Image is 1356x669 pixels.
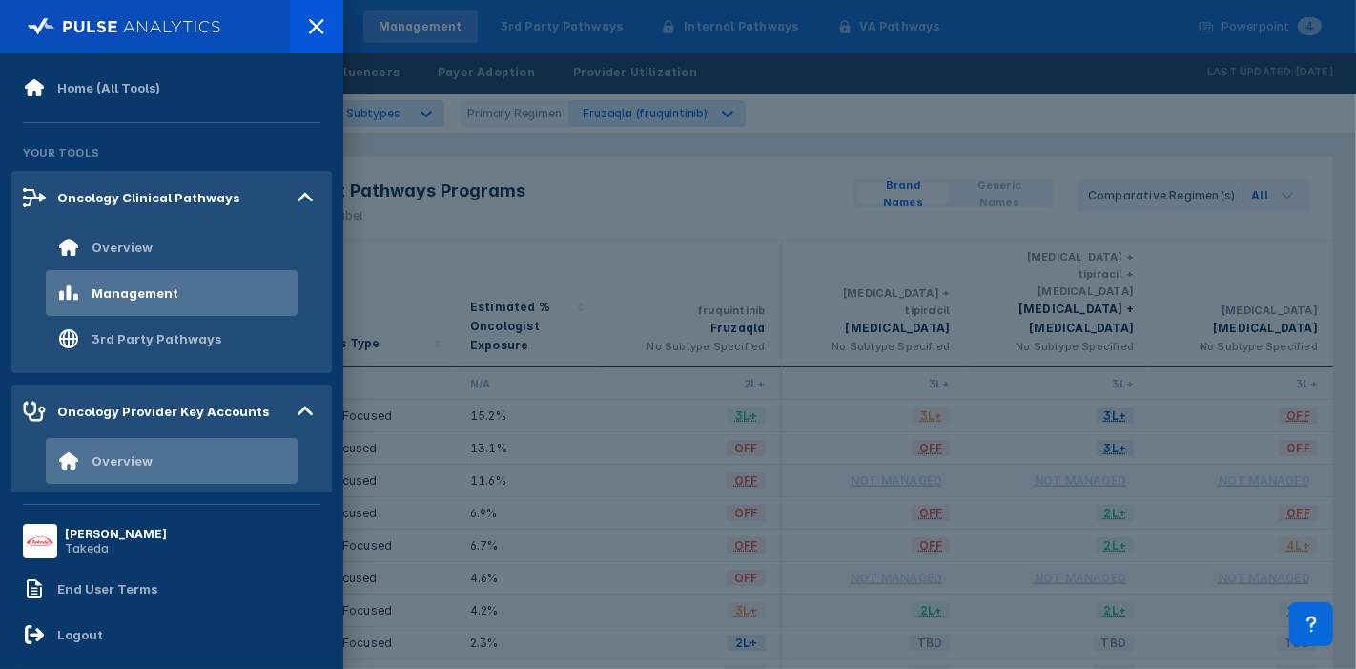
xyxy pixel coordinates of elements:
[1289,602,1333,646] div: Contact Support
[92,285,178,301] div: Management
[11,316,332,362] a: 3rd Party Pathways
[11,438,332,484] a: Overview
[28,13,221,40] img: pulse-logo-full-white.svg
[11,224,332,270] a: Overview
[57,80,160,95] div: Home (All Tools)
[11,135,332,171] div: Your Tools
[11,65,332,111] a: Home (All Tools)
[11,270,332,316] a: Management
[11,484,332,530] a: Management
[65,541,167,555] div: Takeda
[92,453,153,469] div: Overview
[65,527,167,541] div: [PERSON_NAME]
[92,240,153,255] div: Overview
[57,581,157,596] div: End User Terms
[11,566,332,612] a: End User Terms
[92,331,221,346] div: 3rd Party Pathways
[57,627,103,642] div: Logout
[27,528,53,554] img: menu button
[57,190,239,205] div: Oncology Clinical Pathways
[57,404,269,419] div: Oncology Provider Key Accounts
